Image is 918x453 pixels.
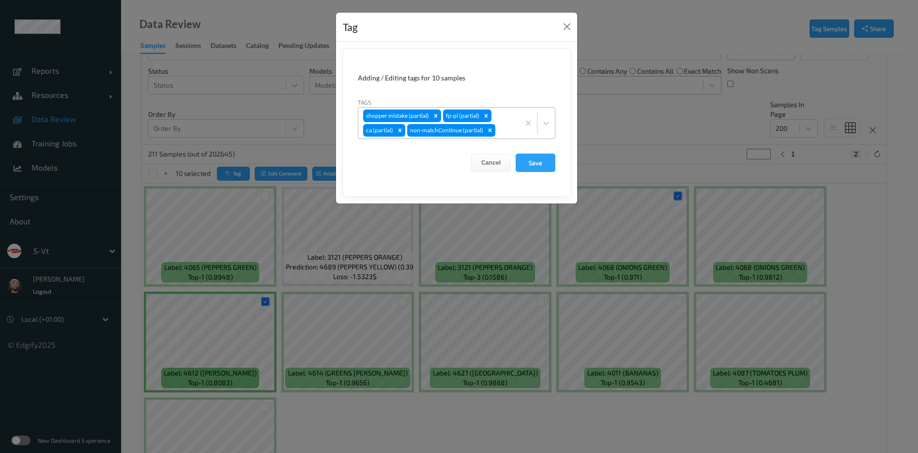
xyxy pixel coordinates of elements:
button: Cancel [471,154,511,172]
div: Remove shopper mistake (partial) [430,109,441,122]
div: Remove ca (partial) [395,124,405,137]
div: Tag [343,19,358,35]
div: shopper mistake (partial) [363,109,430,122]
div: fp-pi (partial) [443,109,481,122]
div: Adding / Editing tags for 10 samples [358,73,555,83]
label: Tags [358,98,371,107]
div: ca (partial) [363,124,395,137]
div: non-matchContinue (partial) [407,124,485,137]
div: Remove non-matchContinue (partial) [485,124,495,137]
button: Close [560,20,574,33]
div: Remove fp-pi (partial) [481,109,491,122]
button: Save [516,154,555,172]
